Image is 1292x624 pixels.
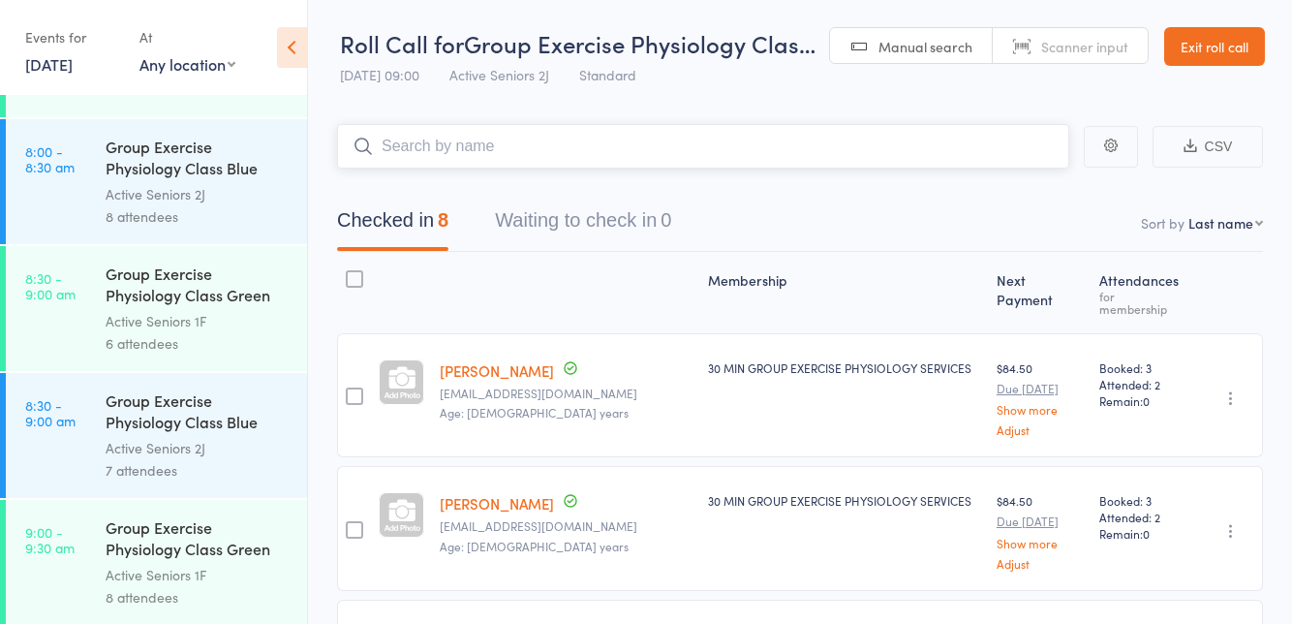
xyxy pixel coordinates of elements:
span: Age: [DEMOGRAPHIC_DATA] years [440,404,629,421]
time: 8:30 - 9:00 am [25,397,76,428]
a: [PERSON_NAME] [440,360,554,381]
div: 8 [438,209,448,231]
span: Active Seniors 2J [449,65,549,84]
span: Manual search [878,37,972,56]
span: Booked: 3 [1099,492,1184,509]
div: 8 attendees [106,586,291,608]
span: [DATE] 09:00 [340,65,419,84]
div: 7 attendees [106,459,291,482]
div: 0 [661,209,671,231]
span: Roll Call for [340,27,464,59]
div: Group Exercise Physiology Class Green Room [106,516,291,564]
div: 6 attendees [106,332,291,355]
span: Attended: 2 [1099,509,1184,525]
span: Attended: 2 [1099,376,1184,392]
span: Scanner input [1041,37,1128,56]
div: Group Exercise Physiology Class Blue Room [106,390,291,437]
small: grahamhughes@optusnet.com.au [440,387,692,400]
a: Adjust [997,423,1084,436]
a: [PERSON_NAME] [440,493,554,514]
div: 30 MIN GROUP EXERCISE PHYSIOLOGY SERVICES [708,359,981,376]
div: At [139,21,235,53]
div: Next Payment [989,261,1092,325]
a: 8:30 -9:00 amGroup Exercise Physiology Class Green RoomActive Seniors 1F6 attendees [6,246,307,371]
span: Standard [579,65,636,84]
a: [DATE] [25,53,73,75]
div: for membership [1099,290,1184,315]
time: 8:00 - 8:30 am [25,143,75,174]
small: Due [DATE] [997,382,1084,395]
div: Active Seniors 2J [106,183,291,205]
span: 0 [1143,392,1150,409]
div: Atten­dances [1092,261,1192,325]
div: Events for [25,21,120,53]
div: $84.50 [997,492,1084,569]
a: Show more [997,537,1084,549]
div: Active Seniors 1F [106,310,291,332]
button: Waiting to check in0 [495,200,671,251]
time: 9:00 - 9:30 am [25,524,75,555]
div: Last name [1188,213,1253,233]
time: 8:30 - 9:00 am [25,270,76,301]
label: Sort by [1141,213,1184,233]
a: Exit roll call [1164,27,1265,66]
a: Adjust [997,557,1084,570]
span: 0 [1143,525,1150,542]
a: 8:30 -9:00 amGroup Exercise Physiology Class Blue RoomActive Seniors 2J7 attendees [6,373,307,498]
input: Search by name [337,124,1069,169]
div: Active Seniors 1F [106,564,291,586]
div: Membership [700,261,989,325]
button: Checked in8 [337,200,448,251]
div: Group Exercise Physiology Class Green Room [106,263,291,310]
span: Group Exercise Physiology Clas… [464,27,815,59]
small: Due [DATE] [997,515,1084,528]
a: Show more [997,403,1084,416]
span: Remain: [1099,525,1184,542]
div: 30 MIN GROUP EXERCISE PHYSIOLOGY SERVICES [708,492,981,509]
div: Active Seniors 2J [106,437,291,459]
small: cherknight52@gmail.com [440,519,692,533]
a: 8:00 -8:30 amGroup Exercise Physiology Class Blue RoomActive Seniors 2J8 attendees [6,119,307,244]
span: Remain: [1099,392,1184,409]
div: $84.50 [997,359,1084,436]
button: CSV [1153,126,1263,168]
div: 8 attendees [106,205,291,228]
span: Booked: 3 [1099,359,1184,376]
div: Group Exercise Physiology Class Blue Room [106,136,291,183]
span: Age: [DEMOGRAPHIC_DATA] years [440,538,629,554]
div: Any location [139,53,235,75]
